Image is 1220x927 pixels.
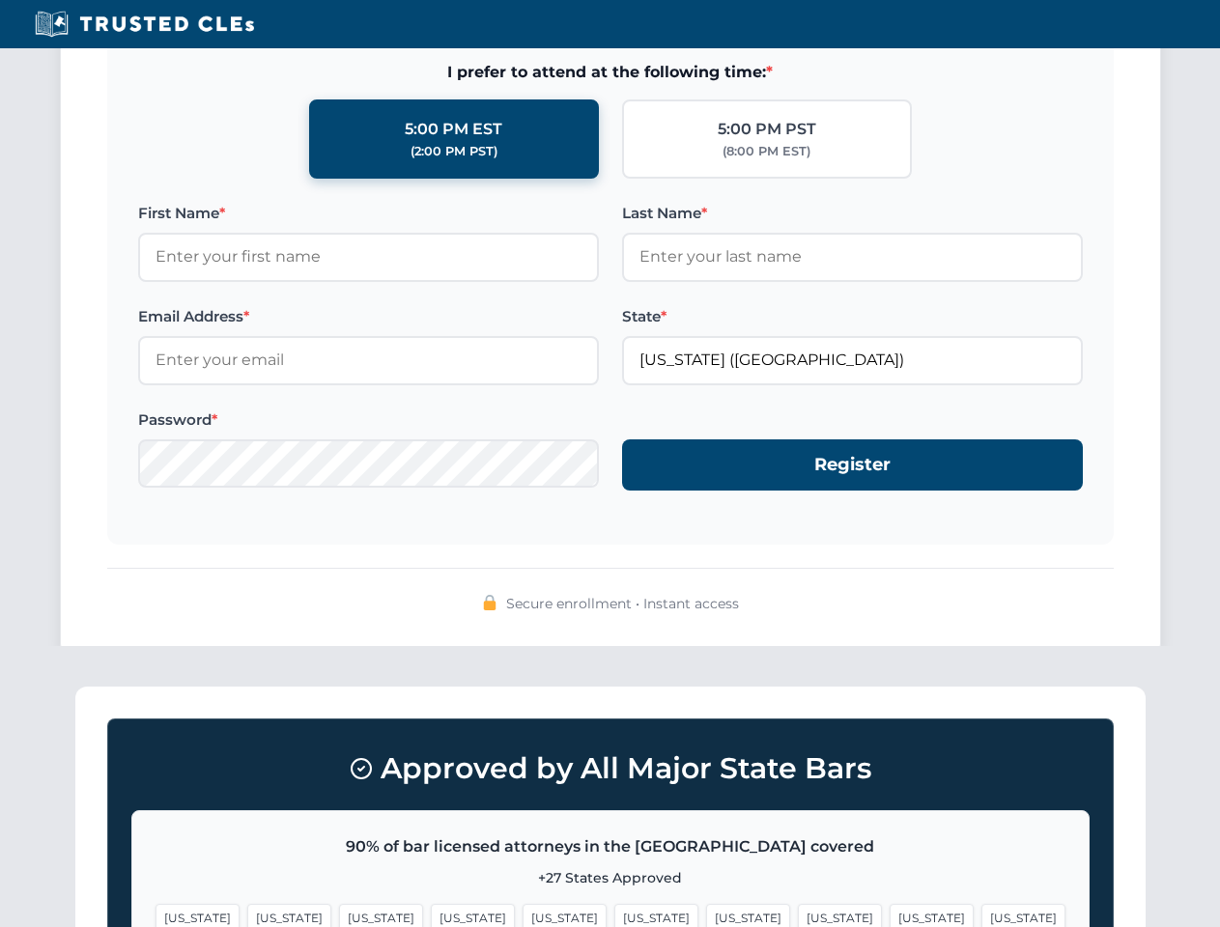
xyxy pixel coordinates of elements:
[411,142,497,161] div: (2:00 PM PST)
[718,117,816,142] div: 5:00 PM PST
[723,142,810,161] div: (8:00 PM EST)
[138,202,599,225] label: First Name
[622,305,1083,328] label: State
[506,593,739,614] span: Secure enrollment • Instant access
[138,233,599,281] input: Enter your first name
[622,202,1083,225] label: Last Name
[622,233,1083,281] input: Enter your last name
[29,10,260,39] img: Trusted CLEs
[405,117,502,142] div: 5:00 PM EST
[138,305,599,328] label: Email Address
[138,60,1083,85] span: I prefer to attend at the following time:
[156,834,1065,859] p: 90% of bar licensed attorneys in the [GEOGRAPHIC_DATA] covered
[131,743,1090,795] h3: Approved by All Major State Bars
[482,595,497,610] img: 🔒
[138,408,599,432] label: Password
[156,867,1065,888] p: +27 States Approved
[138,336,599,384] input: Enter your email
[622,336,1083,384] input: Florida (FL)
[622,439,1083,491] button: Register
